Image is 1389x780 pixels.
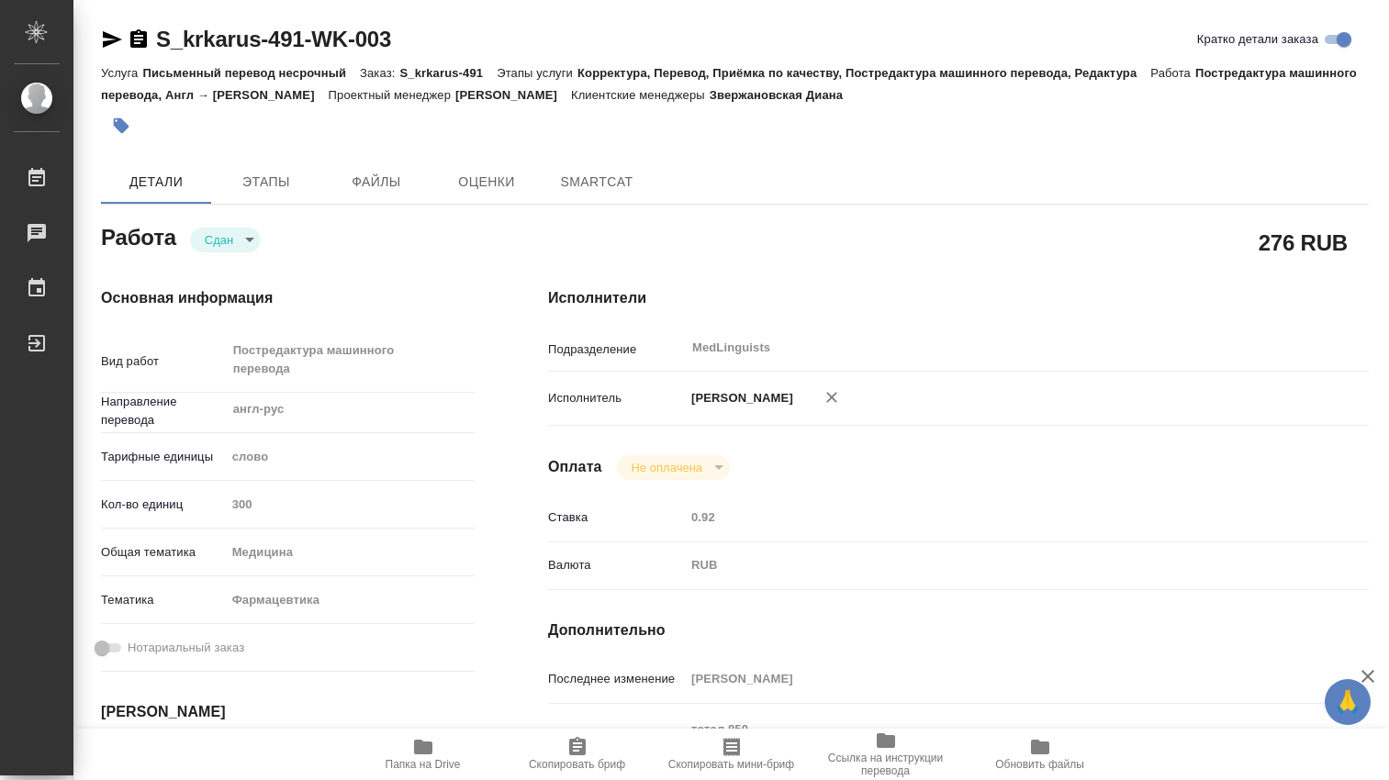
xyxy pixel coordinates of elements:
p: [PERSON_NAME] [685,389,793,407]
h4: Оплата [548,456,602,478]
p: Кол-во единиц [101,496,226,514]
p: S_krkarus-491 [399,66,497,80]
p: Корректура, Перевод, Приёмка по качеству, Постредактура машинного перевода, Редактура [577,66,1150,80]
h4: Основная информация [101,287,475,309]
span: Скопировать мини-бриф [668,758,794,771]
h4: Дополнительно [548,619,1369,641]
p: Этапы услуги [497,66,577,80]
input: Пустое поле [226,491,475,518]
p: Ставка [548,508,685,527]
button: Удалить исполнителя [812,377,852,418]
span: Файлы [332,171,420,194]
div: слово [226,441,475,473]
button: Скопировать бриф [500,729,655,780]
button: Скопировать ссылку для ЯМессенджера [101,28,123,50]
span: Оценки [442,171,531,194]
span: Папка на Drive [386,758,461,771]
h4: [PERSON_NAME] [101,701,475,723]
span: Кратко детали заказа [1197,30,1318,49]
p: Заказ: [360,66,399,80]
span: Обновить файлы [995,758,1084,771]
p: Проектный менеджер [329,88,455,102]
div: Медицина [226,537,475,568]
button: Не оплачена [626,460,708,475]
h4: Исполнители [548,287,1369,309]
span: 🙏 [1332,683,1363,721]
p: Валюта [548,556,685,574]
p: Звержановская Диана [710,88,857,102]
div: RUB [685,550,1301,581]
p: Общая тематика [101,543,226,562]
button: Сдан [199,232,239,248]
a: S_krkarus-491-WK-003 [156,27,391,51]
input: Пустое поле [685,665,1301,692]
div: Сдан [617,455,730,480]
span: Этапы [222,171,310,194]
h2: 276 RUB [1259,227,1348,258]
span: SmartCat [553,171,641,194]
p: Тарифные единицы [101,448,226,466]
p: Направление перевода [101,393,226,429]
p: Работа [1150,66,1195,80]
div: Фармацевтика [226,585,475,616]
p: Исполнитель [548,389,685,407]
p: Услуга [101,66,142,80]
p: [PERSON_NAME] [455,88,571,102]
button: 🙏 [1325,679,1371,725]
button: Папка на Drive [346,729,500,780]
button: Ссылка на инструкции перевода [809,729,963,780]
p: Клиентские менеджеры [571,88,710,102]
span: Скопировать бриф [529,758,625,771]
p: Письменный перевод несрочный [142,66,360,80]
span: Детали [112,171,200,194]
button: Добавить тэг [101,106,141,146]
button: Обновить файлы [963,729,1117,780]
p: Вид работ [101,352,226,371]
p: Подразделение [548,340,685,359]
div: Сдан [190,228,261,252]
button: Скопировать мини-бриф [655,729,809,780]
input: Пустое поле [685,504,1301,530]
p: Последнее изменение [548,670,685,688]
p: Тематика [101,591,226,609]
span: Ссылка на инструкции перевода [820,752,952,777]
button: Скопировать ссылку [128,28,150,50]
h2: Работа [101,219,176,252]
span: Нотариальный заказ [128,639,244,657]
